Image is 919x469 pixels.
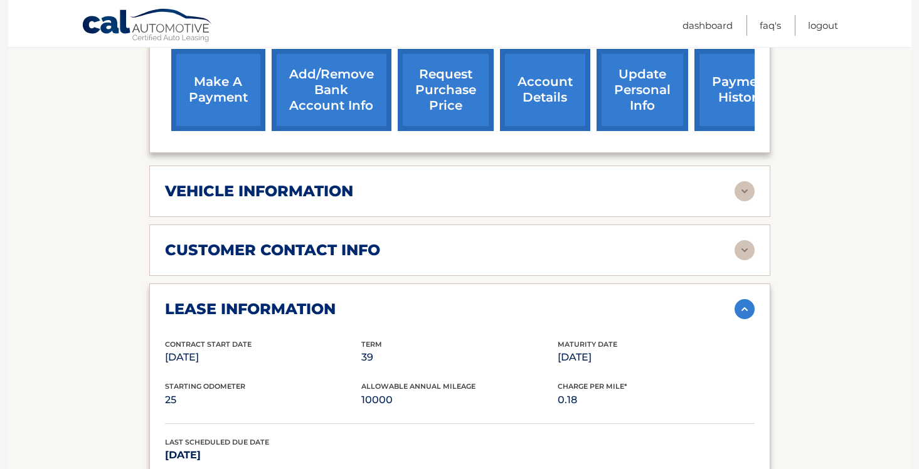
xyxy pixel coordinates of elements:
[165,382,245,391] span: Starting Odometer
[558,382,627,391] span: Charge Per Mile*
[165,391,361,409] p: 25
[272,49,391,131] a: Add/Remove bank account info
[735,299,755,319] img: accordion-active.svg
[558,349,754,366] p: [DATE]
[597,49,688,131] a: update personal info
[558,340,617,349] span: Maturity Date
[165,241,380,260] h2: customer contact info
[683,15,733,36] a: Dashboard
[694,49,789,131] a: payment history
[735,240,755,260] img: accordion-rest.svg
[361,340,382,349] span: Term
[361,382,475,391] span: Allowable Annual Mileage
[760,15,781,36] a: FAQ's
[165,182,353,201] h2: vehicle information
[165,300,336,319] h2: lease information
[735,181,755,201] img: accordion-rest.svg
[165,438,269,446] span: Last Scheduled Due Date
[165,446,361,464] p: [DATE]
[361,349,558,366] p: 39
[398,49,494,131] a: request purchase price
[500,49,590,131] a: account details
[361,391,558,409] p: 10000
[558,391,754,409] p: 0.18
[808,15,838,36] a: Logout
[82,8,213,45] a: Cal Automotive
[171,49,265,131] a: make a payment
[165,340,252,349] span: Contract Start Date
[165,349,361,366] p: [DATE]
